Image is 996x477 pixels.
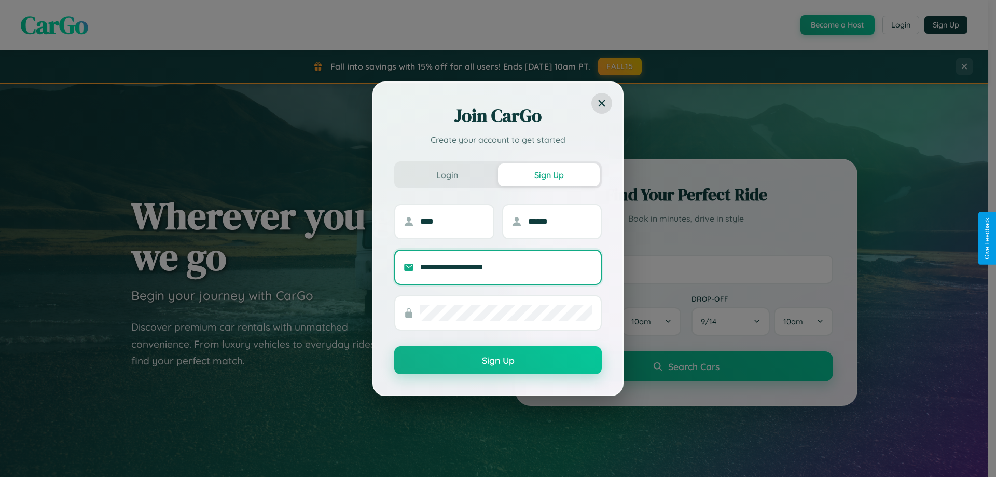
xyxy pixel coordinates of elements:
p: Create your account to get started [394,133,602,146]
button: Sign Up [394,346,602,374]
h2: Join CarGo [394,103,602,128]
button: Sign Up [498,163,600,186]
div: Give Feedback [984,217,991,260]
button: Login [396,163,498,186]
